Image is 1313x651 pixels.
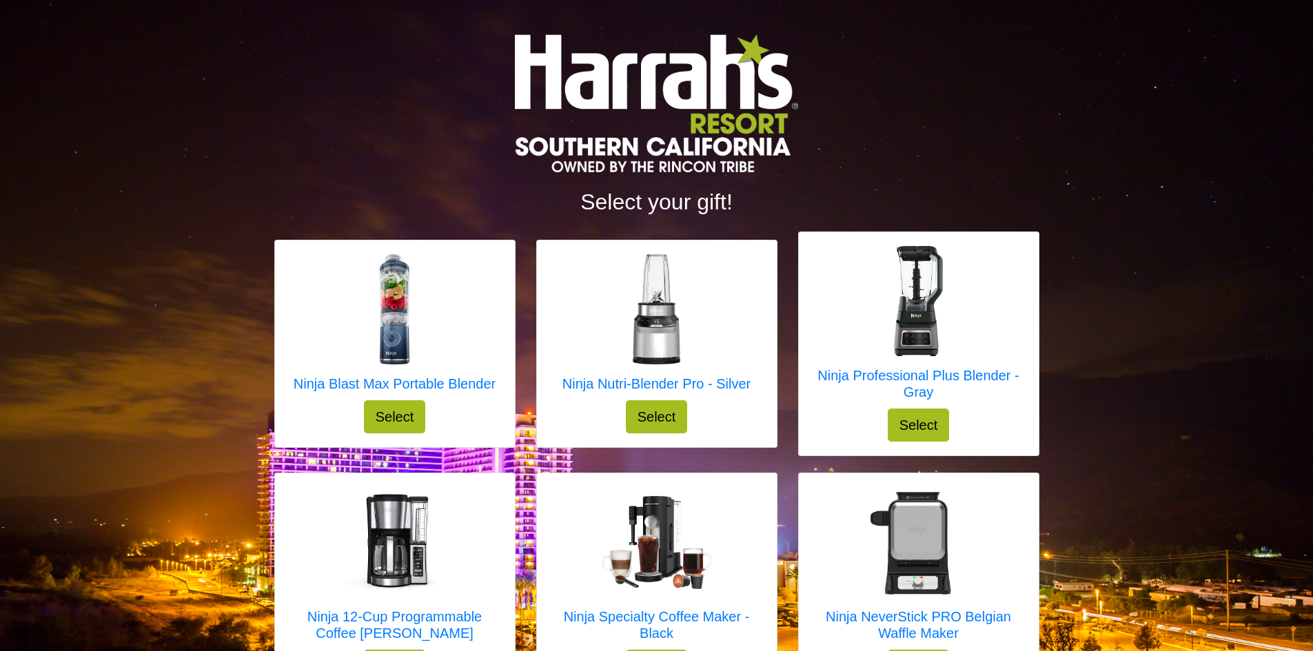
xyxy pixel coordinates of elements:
h5: Ninja NeverStick PRO Belgian Waffle Maker [813,608,1025,641]
img: Ninja 12-Cup Programmable Coffee Brewer [340,487,450,597]
img: Ninja Professional Plus Blender - Gray [864,246,974,356]
h5: Ninja Nutri-Blender Pro - Silver [562,375,751,392]
h5: Ninja 12-Cup Programmable Coffee [PERSON_NAME] [289,608,501,641]
a: Ninja Nutri-Blender Pro - Silver Ninja Nutri-Blender Pro - Silver [562,254,751,400]
img: Ninja Specialty Coffee Maker - Black [602,496,712,590]
h5: Ninja Blast Max Portable Blender [294,375,496,392]
img: Logo [515,34,797,172]
h2: Select your gift! [274,189,1039,215]
a: Ninja Blast Max Portable Blender Ninja Blast Max Portable Blender [294,254,496,400]
h5: Ninja Specialty Coffee Maker - Black [551,608,763,641]
img: Ninja Nutri-Blender Pro - Silver [601,254,711,364]
a: Ninja NeverStick PRO Belgian Waffle Maker Ninja NeverStick PRO Belgian Waffle Maker [813,487,1025,650]
a: Ninja Specialty Coffee Maker - Black Ninja Specialty Coffee Maker - Black [551,487,763,650]
button: Select [888,409,950,442]
button: Select [626,400,688,433]
a: Ninja Professional Plus Blender - Gray Ninja Professional Plus Blender - Gray [813,246,1025,409]
img: Ninja Blast Max Portable Blender [339,254,449,364]
a: Ninja 12-Cup Programmable Coffee Brewer Ninja 12-Cup Programmable Coffee [PERSON_NAME] [289,487,501,650]
img: Ninja NeverStick PRO Belgian Waffle Maker [864,487,974,597]
button: Select [364,400,426,433]
h5: Ninja Professional Plus Blender - Gray [813,367,1025,400]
